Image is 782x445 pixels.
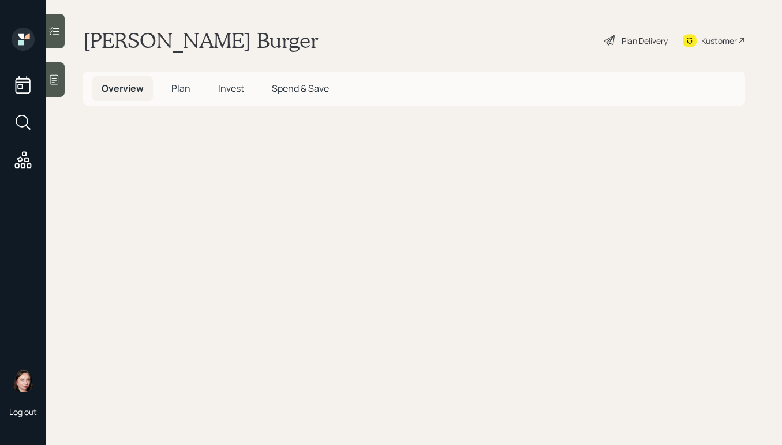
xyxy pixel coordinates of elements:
[218,82,244,95] span: Invest
[83,28,319,53] h1: [PERSON_NAME] Burger
[171,82,190,95] span: Plan
[701,35,737,47] div: Kustomer
[9,406,37,417] div: Log out
[102,82,144,95] span: Overview
[12,369,35,392] img: aleksandra-headshot.png
[272,82,329,95] span: Spend & Save
[622,35,668,47] div: Plan Delivery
